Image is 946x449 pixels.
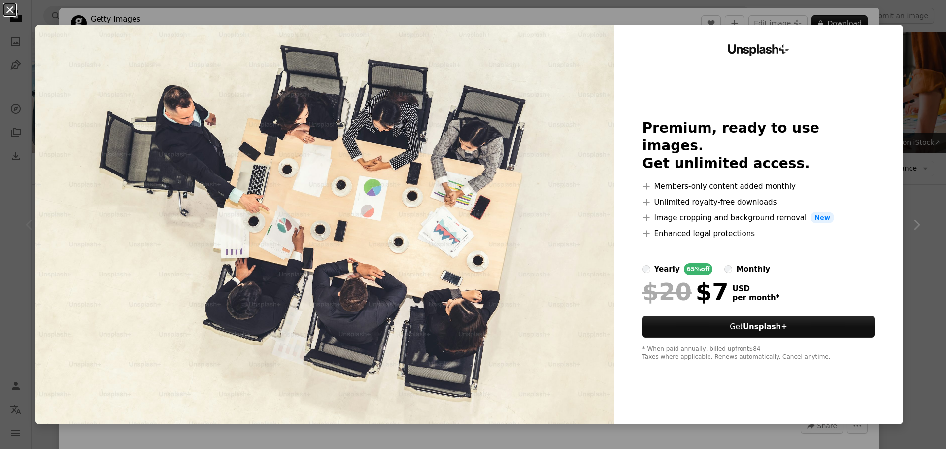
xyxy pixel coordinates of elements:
[736,263,770,275] div: monthly
[642,316,875,338] button: GetUnsplash+
[642,180,875,192] li: Members-only content added monthly
[724,265,732,273] input: monthly
[642,228,875,240] li: Enhanced legal protections
[642,279,729,305] div: $7
[642,279,692,305] span: $20
[743,322,787,331] strong: Unsplash+
[654,263,680,275] div: yearly
[642,119,875,173] h2: Premium, ready to use images. Get unlimited access.
[642,265,650,273] input: yearly65%off
[642,196,875,208] li: Unlimited royalty-free downloads
[642,345,875,361] div: * When paid annually, billed upfront $84 Taxes where applicable. Renews automatically. Cancel any...
[811,212,834,224] span: New
[684,263,713,275] div: 65% off
[642,212,875,224] li: Image cropping and background removal
[733,293,780,302] span: per month *
[733,284,780,293] span: USD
